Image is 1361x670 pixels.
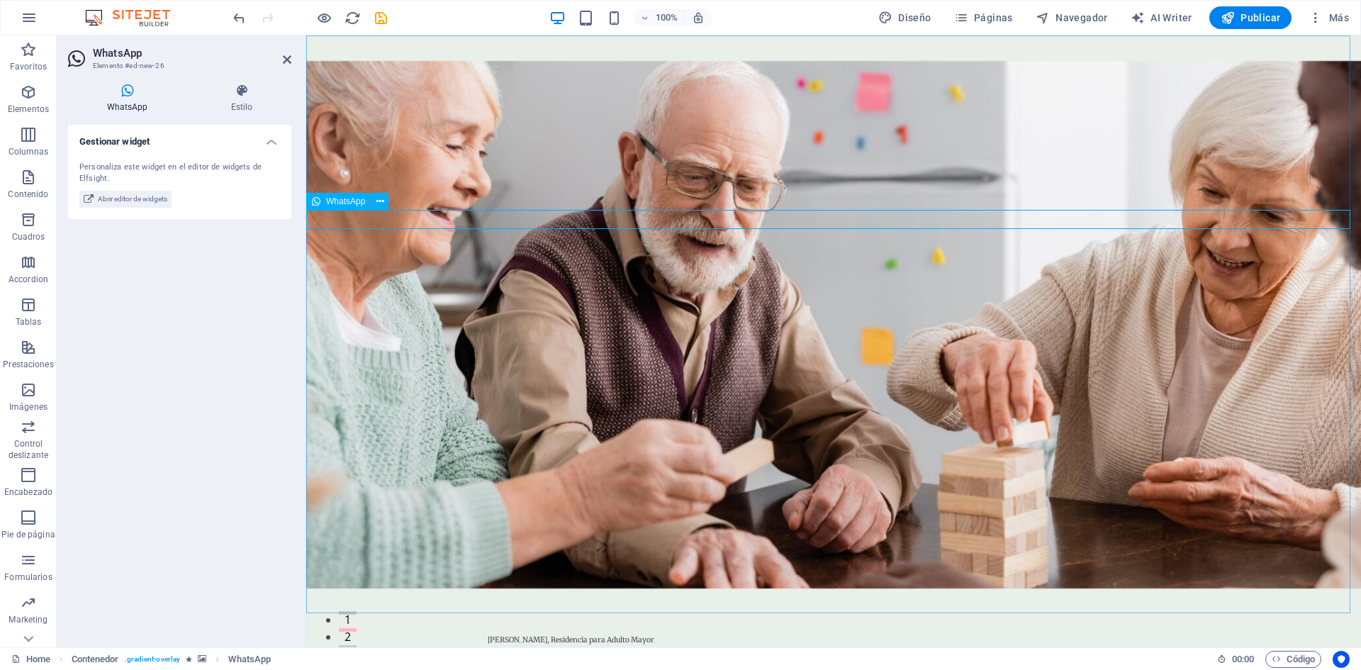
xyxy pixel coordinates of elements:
button: Navegador [1030,6,1114,29]
h4: Gestionar widget [68,125,291,150]
span: Diseño [878,11,931,25]
i: Guardar (Ctrl+S) [373,10,389,26]
i: Al redimensionar, ajustar el nivel de zoom automáticamente para ajustarse al dispositivo elegido. [692,11,705,24]
span: : [1242,654,1244,664]
div: Diseño (Ctrl+Alt+Y) [873,6,937,29]
p: Marketing [9,614,47,625]
button: Abrir editor de widgets [79,191,172,208]
button: 100% [634,9,684,26]
p: Accordion [9,274,48,285]
p: Contenido [8,189,48,200]
span: Haz clic para seleccionar y doble clic para editar [228,651,271,668]
span: AI Writer [1131,11,1192,25]
button: 1 [33,576,50,579]
nav: breadcrumb [72,651,271,668]
a: Haz clic para cancelar la selección y doble clic para abrir páginas [11,651,50,668]
i: El elemento contiene una animación [186,655,192,663]
i: Este elemento contiene un fondo [198,655,206,663]
button: Diseño [873,6,937,29]
p: Columnas [9,146,49,157]
button: Haz clic para salir del modo de previsualización y seguir editando [315,9,332,26]
span: 00 00 [1232,651,1254,668]
p: Prestaciones [3,359,53,370]
button: Código [1265,651,1321,668]
div: Personaliza este widget en el editor de widgets de Elfsight. [79,162,280,185]
button: undo [230,9,247,26]
span: . gradient-overlay [125,651,181,668]
span: Publicar [1221,11,1281,25]
span: Navegador [1036,11,1108,25]
button: 2 [33,593,50,596]
span: Más [1309,11,1349,25]
span: Páginas [954,11,1013,25]
span: Código [1272,651,1315,668]
button: save [372,9,389,26]
p: Encabezado [4,486,52,498]
p: Tablas [16,316,42,328]
p: Pie de página [1,529,55,540]
h6: 100% [655,9,678,26]
button: Más [1303,6,1355,29]
button: Publicar [1209,6,1292,29]
span: Haz clic para seleccionar y doble clic para editar [72,651,119,668]
h2: WhatsApp [93,47,291,60]
h4: WhatsApp [68,84,192,113]
button: Páginas [948,6,1019,29]
span: Abrir editor de widgets [98,191,167,208]
h6: Tiempo de la sesión [1217,651,1255,668]
button: AI Writer [1125,6,1198,29]
h3: Elemento #ed-new-26 [93,60,263,72]
p: Imágenes [9,401,47,413]
span: WhatsApp [326,197,365,206]
p: Favoritos [10,61,47,72]
p: Elementos [8,104,49,115]
button: reload [344,9,361,26]
h4: Estilo [192,84,291,113]
img: Editor Logo [82,9,188,26]
p: Formularios [4,571,52,583]
i: Deshacer: Añadir elemento (Ctrl+Z) [231,10,247,26]
p: Cuadros [12,231,45,242]
button: Usercentrics [1333,651,1350,668]
button: 3 [33,610,50,613]
i: Volver a cargar página [345,10,361,26]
